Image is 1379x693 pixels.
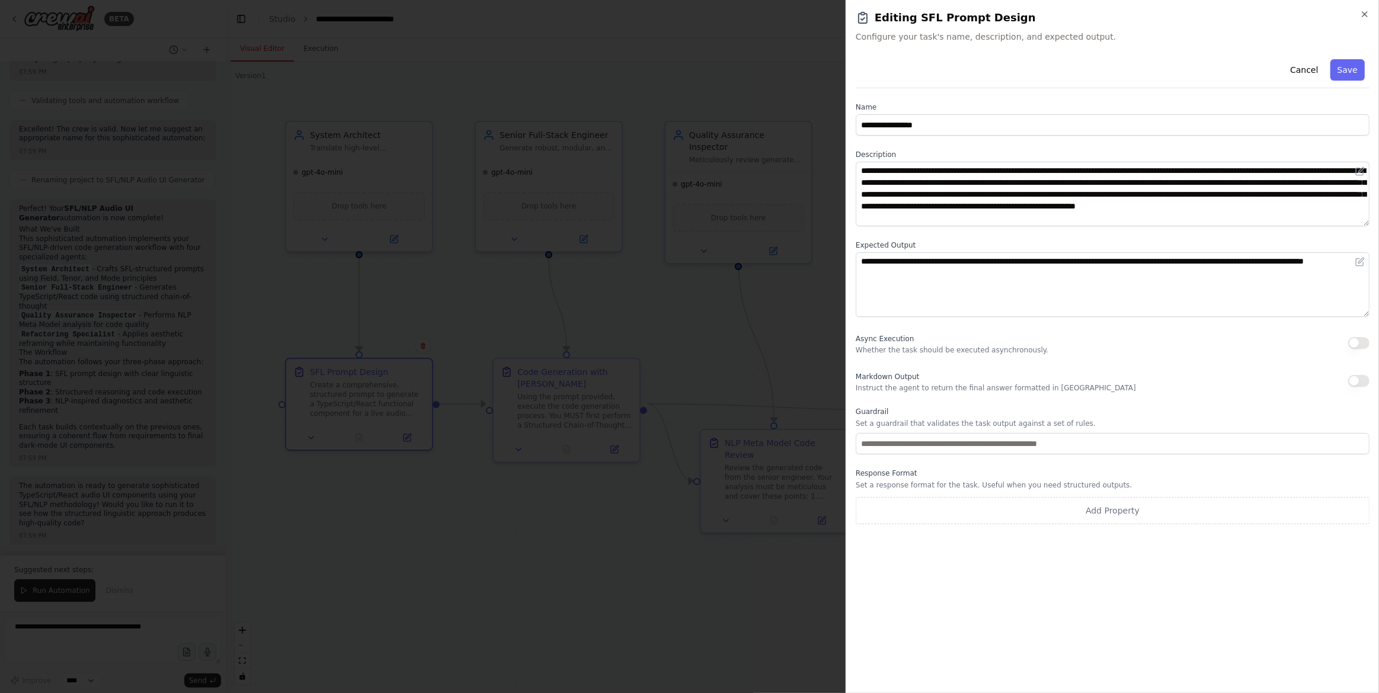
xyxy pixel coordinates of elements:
[856,383,1136,393] p: Instruct the agent to return the final answer formatted in [GEOGRAPHIC_DATA]
[856,9,1370,26] h2: Editing SFL Prompt Design
[1330,59,1365,81] button: Save
[856,497,1370,524] button: Add Property
[856,31,1370,43] span: Configure your task's name, description, and expected output.
[856,373,919,381] span: Markdown Output
[856,469,1370,478] label: Response Format
[1283,59,1325,81] button: Cancel
[1353,164,1367,178] button: Open in editor
[856,407,1370,416] label: Guardrail
[856,345,1048,355] p: Whether the task should be executed asynchronously.
[856,102,1370,112] label: Name
[856,240,1370,250] label: Expected Output
[856,419,1370,428] p: Set a guardrail that validates the task output against a set of rules.
[856,150,1370,159] label: Description
[856,335,914,343] span: Async Execution
[1353,255,1367,269] button: Open in editor
[856,480,1370,490] p: Set a response format for the task. Useful when you need structured outputs.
